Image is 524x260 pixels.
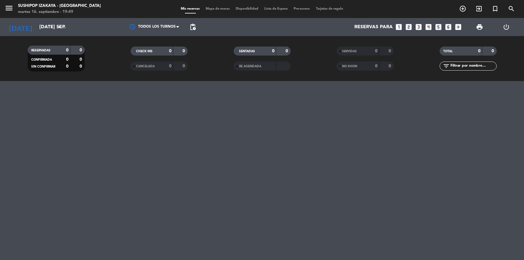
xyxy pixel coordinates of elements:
[66,64,68,68] strong: 0
[476,23,483,31] span: print
[56,23,63,31] i: arrow_drop_down
[375,49,377,53] strong: 0
[375,64,377,68] strong: 0
[443,62,450,70] i: filter_list
[169,64,171,68] strong: 0
[405,23,413,31] i: looks_two
[203,7,233,11] span: Mapa de mesas
[444,23,452,31] i: looks_6
[169,49,171,53] strong: 0
[475,5,483,12] i: exit_to_app
[508,5,515,12] i: search
[31,65,55,68] span: SIN CONFIRMAR
[80,48,83,52] strong: 0
[239,50,255,53] span: SENTADAS
[80,64,83,68] strong: 0
[459,5,466,12] i: add_circle_outline
[5,4,14,13] i: menu
[18,9,101,15] div: martes 16. septiembre - 19:49
[189,23,196,31] span: pending_actions
[80,57,83,62] strong: 0
[478,49,480,53] strong: 0
[389,64,392,68] strong: 0
[450,63,496,69] input: Filtrar por nombre...
[395,23,403,31] i: looks_one
[342,65,357,68] span: NO SHOW
[313,7,346,11] span: Tarjetas de regalo
[443,50,453,53] span: TOTAL
[239,65,261,68] span: RE AGENDADA
[425,23,432,31] i: looks_4
[454,23,462,31] i: add_box
[5,4,14,15] button: menu
[415,23,423,31] i: looks_3
[261,7,291,11] span: Lista de Espera
[286,49,289,53] strong: 0
[354,24,393,30] span: Reservas para
[136,50,153,53] span: CHECK INS
[272,49,274,53] strong: 0
[435,23,442,31] i: looks_5
[492,5,499,12] i: turned_in_not
[136,65,155,68] span: CANCELADA
[31,49,50,52] span: RESERVADAS
[342,50,357,53] span: SERVIDAS
[492,49,495,53] strong: 0
[5,20,36,34] i: [DATE]
[389,49,392,53] strong: 0
[66,48,68,52] strong: 0
[31,58,52,61] span: CONFIRMADA
[503,23,510,31] i: power_settings_new
[183,64,186,68] strong: 0
[66,57,68,62] strong: 0
[178,7,203,11] span: Mis reservas
[233,7,261,11] span: Disponibilidad
[18,3,101,9] div: Sushipop Izakaya - [GEOGRAPHIC_DATA]
[183,49,186,53] strong: 0
[291,7,313,11] span: Pre-acceso
[493,18,519,36] div: LOG OUT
